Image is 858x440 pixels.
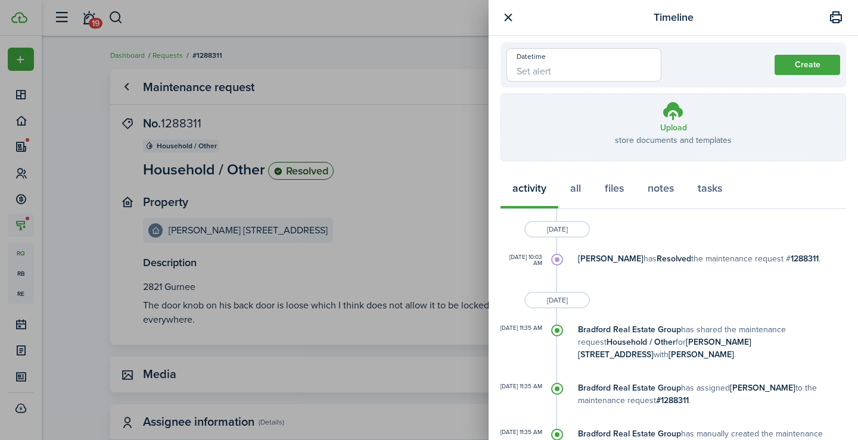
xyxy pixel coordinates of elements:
[669,348,734,361] b: [PERSON_NAME]
[730,382,795,394] b: [PERSON_NAME]
[636,173,686,209] button: notes
[686,173,734,209] button: tasks
[578,252,643,265] b: [PERSON_NAME]
[657,252,691,265] b: Resolved
[500,429,542,435] div: [DATE] 11:35 AM
[558,173,593,209] button: all
[500,325,542,331] div: [DATE] 11:35 AM
[826,8,846,28] button: Print
[500,254,542,266] div: [DATE] 10:03 AM
[506,48,661,82] input: Set alert
[615,134,732,146] p: store documents and templates
[578,427,681,440] b: Bradford Real Estate Group
[593,173,636,209] button: files
[500,10,515,25] button: Close modal
[500,383,542,389] div: [DATE] 11:35 AM
[524,221,590,238] div: [DATE]
[578,323,846,361] p: has shared the maintenance request for with .
[578,336,751,361] b: [PERSON_NAME] [STREET_ADDRESS]
[524,292,590,308] div: [DATE]
[775,55,840,75] button: Create
[578,382,681,394] b: Bradford Real Estate Group
[607,336,676,348] b: Household / Other
[654,10,694,26] span: Timeline
[656,394,689,407] b: #1288311
[660,121,687,134] h3: Upload
[578,252,846,265] p: has the maintenance request # .
[578,382,846,407] p: has assigned to the maintenance request .
[578,323,681,336] b: Bradford Real Estate Group
[791,252,819,265] b: 1288311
